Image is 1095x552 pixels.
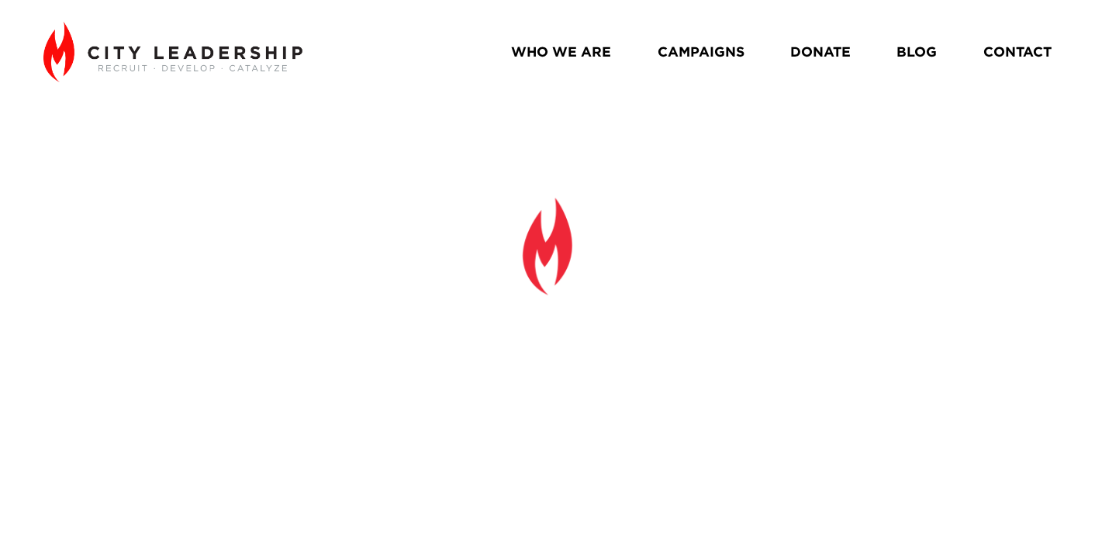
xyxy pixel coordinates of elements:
[658,39,744,66] a: CAMPAIGNS
[233,305,876,445] strong: Everything Rises and Falls on Leadership
[511,39,611,66] a: WHO WE ARE
[983,39,1052,66] a: CONTACT
[790,39,851,66] a: DONATE
[43,22,302,82] img: City Leadership - Recruit. Develop. Catalyze.
[896,39,937,66] a: BLOG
